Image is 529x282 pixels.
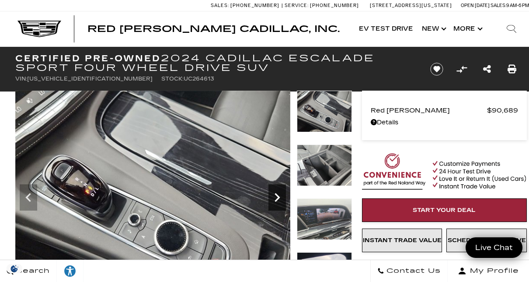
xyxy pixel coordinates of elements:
[87,25,340,33] a: Red [PERSON_NAME] Cadillac, Inc.
[427,62,446,76] button: Save vehicle
[466,237,522,258] a: Live Chat
[20,184,37,211] div: Previous
[15,53,415,73] h1: 2024 Cadillac Escalade Sport Four Wheel Drive SUV
[370,3,452,8] a: [STREET_ADDRESS][US_STATE]
[449,11,485,46] button: More
[461,3,490,8] span: Open [DATE]
[448,237,526,244] span: Schedule Test Drive
[487,104,518,116] span: $90,689
[506,3,529,8] span: 9 AM-6 PM
[15,76,27,82] span: VIN:
[371,104,518,116] a: Red [PERSON_NAME] $90,689
[491,3,506,8] span: Sales:
[297,198,352,240] img: Certified Used 2024 Crystal White Tricoat Cadillac Sport image 20
[363,237,442,244] span: Instant Trade Value
[211,3,282,8] a: Sales: [PHONE_NUMBER]
[310,3,359,8] span: [PHONE_NUMBER]
[268,184,286,211] div: Next
[471,243,517,253] span: Live Chat
[297,91,352,132] img: Certified Used 2024 Crystal White Tricoat Cadillac Sport image 18
[17,21,61,37] img: Cadillac Dark Logo with Cadillac White Text
[27,76,153,82] span: [US_VEHICLE_IDENTIFICATION_NUMBER]
[297,145,352,186] img: Certified Used 2024 Crystal White Tricoat Cadillac Sport image 19
[371,116,518,129] a: Details
[15,53,161,63] strong: Certified Pre-Owned
[466,265,519,277] span: My Profile
[370,260,448,282] a: Contact Us
[494,11,529,46] div: Search
[14,265,50,277] span: Search
[418,11,449,46] a: New
[211,3,229,8] span: Sales:
[4,264,24,273] section: Click to Open Cookie Consent Modal
[230,3,279,8] span: [PHONE_NUMBER]
[87,24,340,34] span: Red [PERSON_NAME] Cadillac, Inc.
[285,3,309,8] span: Service:
[371,104,487,116] span: Red [PERSON_NAME]
[184,76,214,82] span: UC264613
[362,198,527,222] a: Start Your Deal
[362,229,442,252] a: Instant Trade Value
[448,260,529,282] button: Open user profile menu
[4,264,24,273] img: Opt-Out Icon
[57,264,83,278] div: Explore your accessibility options
[355,11,418,46] a: EV Test Drive
[483,63,491,75] a: Share this Certified Pre-Owned 2024 Cadillac Escalade Sport Four Wheel Drive SUV
[455,63,468,76] button: Compare Vehicle
[508,63,516,75] a: Print this Certified Pre-Owned 2024 Cadillac Escalade Sport Four Wheel Drive SUV
[57,260,84,282] a: Explore your accessibility options
[413,207,476,214] span: Start Your Deal
[446,229,527,252] a: Schedule Test Drive
[384,265,441,277] span: Contact Us
[282,3,361,8] a: Service: [PHONE_NUMBER]
[161,76,184,82] span: Stock:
